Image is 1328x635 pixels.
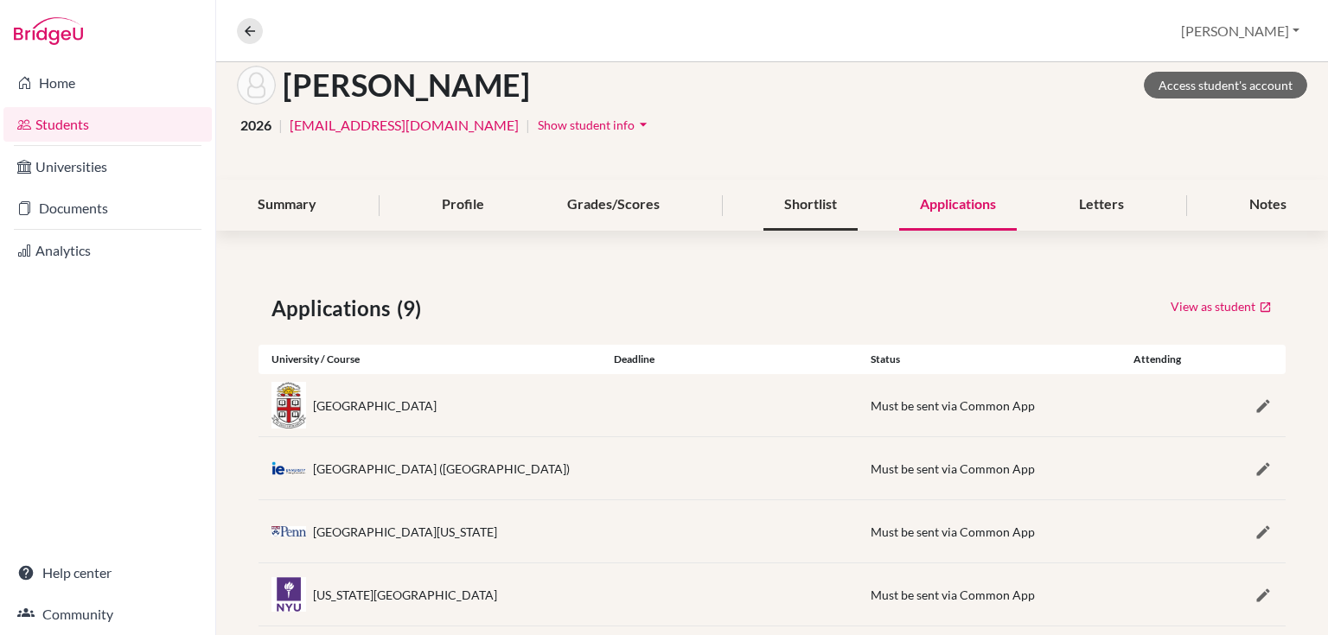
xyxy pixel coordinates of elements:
[1170,293,1273,320] a: View as student
[421,180,505,231] div: Profile
[635,116,652,133] i: arrow_drop_down
[271,577,306,612] img: us_nyu_mu3e0q99.jpeg
[3,191,212,225] a: Documents
[313,397,437,415] div: [GEOGRAPHIC_DATA]
[259,352,601,367] div: University / Course
[1058,180,1145,231] div: Letters
[1114,352,1200,367] div: Attending
[3,233,212,268] a: Analytics
[237,66,276,105] img: Sebastian Romano's avatar
[871,524,1035,539] span: Must be sent via Common App
[14,17,83,45] img: Bridge-U
[3,66,212,100] a: Home
[871,398,1035,413] span: Must be sent via Common App
[271,293,397,324] span: Applications
[3,556,212,590] a: Help center
[526,115,530,136] span: |
[1173,15,1307,48] button: [PERSON_NAME]
[278,115,283,136] span: |
[3,149,212,184] a: Universities
[546,180,680,231] div: Grades/Scores
[290,115,519,136] a: [EMAIL_ADDRESS][DOMAIN_NAME]
[871,461,1035,476] span: Must be sent via Common App
[763,180,858,231] div: Shortlist
[601,352,858,367] div: Deadline
[271,526,306,536] img: us_upe_j42r4331.jpeg
[537,111,653,138] button: Show student infoarrow_drop_down
[1229,180,1307,231] div: Notes
[397,293,428,324] span: (9)
[871,587,1035,602] span: Must be sent via Common App
[237,180,337,231] div: Summary
[899,180,1017,231] div: Applications
[313,460,570,478] div: [GEOGRAPHIC_DATA] ([GEOGRAPHIC_DATA])
[240,115,271,136] span: 2026
[283,67,530,104] h1: [PERSON_NAME]
[313,523,497,541] div: [GEOGRAPHIC_DATA][US_STATE]
[271,382,306,429] img: us_brow_05u3rpeo.jpeg
[3,597,212,632] a: Community
[1144,72,1307,98] a: Access student's account
[3,107,212,142] a: Students
[858,352,1114,367] div: Status
[271,461,306,475] img: es_ie_ppg3uco7.png
[313,586,497,604] div: [US_STATE][GEOGRAPHIC_DATA]
[538,117,635,132] span: Show student info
